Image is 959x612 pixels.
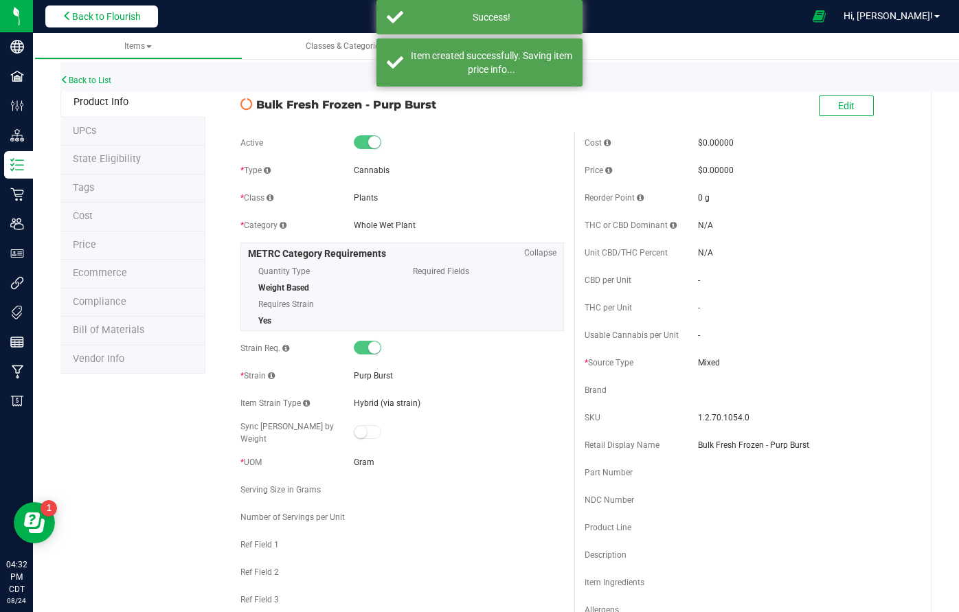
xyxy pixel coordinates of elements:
[10,394,24,408] inline-svg: Billing
[585,385,607,395] span: Brand
[838,100,855,111] span: Edit
[585,440,659,450] span: Retail Display Name
[73,324,144,336] span: Bill of Materials
[73,125,96,137] span: Tag
[698,439,908,451] span: Bulk Fresh Frozen - Purp Burst
[585,275,631,285] span: CBD per Unit
[10,188,24,201] inline-svg: Retail
[585,523,631,532] span: Product Line
[585,220,677,230] span: THC or CBD Dominant
[585,330,679,340] span: Usable Cannabis per Unit
[240,540,279,549] span: Ref Field 1
[73,267,127,279] span: Ecommerce
[819,95,874,116] button: Edit
[585,166,612,175] span: Price
[73,182,94,194] span: Tag
[240,567,279,577] span: Ref Field 2
[354,398,420,408] span: Hybrid (via strain)
[240,138,263,148] span: Active
[698,411,908,424] span: 1.2.70.1054.0
[10,128,24,142] inline-svg: Distribution
[585,578,644,587] span: Item Ingredients
[844,10,933,21] span: Hi, [PERSON_NAME]!
[73,239,96,251] span: Price
[10,335,24,349] inline-svg: Reports
[240,422,334,444] span: Sync [PERSON_NAME] by Weight
[240,398,310,408] span: Item Strain Type
[240,343,289,353] span: Strain Req.
[72,11,141,22] span: Back to Flourish
[10,276,24,290] inline-svg: Integrations
[256,96,564,113] span: Bulk Fresh Frozen - Purp Burst
[585,413,600,422] span: SKU
[585,303,632,313] span: THC per Unit
[258,283,309,293] span: Weight Based
[698,275,700,285] span: -
[73,353,124,365] span: Vendor Info
[354,166,390,175] span: Cannabis
[74,96,128,108] span: Product Info
[698,138,734,148] span: $0.00000
[240,166,271,175] span: Type
[10,69,24,83] inline-svg: Facilities
[306,41,390,51] span: Classes & Categories
[45,5,158,27] button: Back to Flourish
[73,153,141,165] span: Tag
[124,41,152,51] span: Items
[240,485,321,495] span: Serving Size in Grams
[585,248,668,258] span: Unit CBD/THC Percent
[10,247,24,260] inline-svg: User Roles
[240,595,279,604] span: Ref Field 3
[73,210,93,222] span: Cost
[10,306,24,319] inline-svg: Tags
[248,248,386,259] span: METRC Category Requirements
[411,49,572,76] div: Item created successfully. Saving item price info...
[14,502,55,543] iframe: Resource center
[10,158,24,172] inline-svg: Inventory
[10,365,24,378] inline-svg: Manufacturing
[354,371,393,381] span: Purp Burst
[698,303,700,313] span: -
[6,596,27,606] p: 08/24
[10,217,24,231] inline-svg: Users
[240,220,286,230] span: Category
[73,296,126,308] span: Compliance
[804,3,835,30] span: Open Ecommerce Menu
[240,457,262,467] span: UOM
[41,500,57,517] iframe: Resource center unread badge
[258,316,271,326] span: Yes
[10,40,24,54] inline-svg: Company
[585,193,644,203] span: Reorder Point
[585,550,627,560] span: Description
[585,358,633,367] span: Source Type
[698,356,908,369] span: Mixed
[258,294,392,315] span: Requires Strain
[354,457,374,467] span: Gram
[240,371,275,381] span: Strain
[698,166,734,175] span: $0.00000
[698,193,710,203] span: 0 g
[698,330,700,340] span: -
[240,193,273,203] span: Class
[240,512,345,522] span: Number of Servings per Unit
[524,247,556,259] span: Collapse
[585,468,633,477] span: Part Number
[585,138,611,148] span: Cost
[354,220,416,230] span: Whole Wet Plant
[413,261,546,282] span: Required Fields
[6,558,27,596] p: 04:32 PM CDT
[698,248,713,258] span: N/A
[240,97,253,111] span: Pending Sync
[10,99,24,113] inline-svg: Configuration
[60,76,111,85] a: Back to List
[411,10,572,24] div: Success!
[354,193,378,203] span: Plants
[258,261,392,282] span: Quantity Type
[698,220,713,230] span: N/A
[585,495,634,505] span: NDC Number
